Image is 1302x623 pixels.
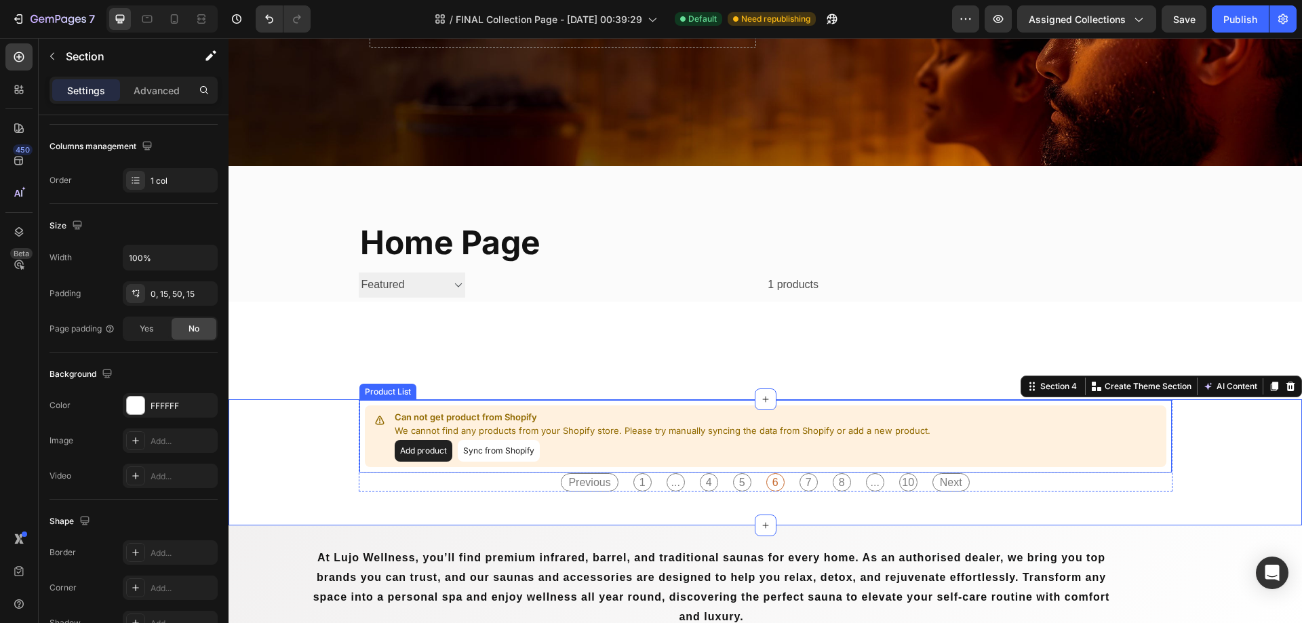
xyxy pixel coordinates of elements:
span: Default [688,13,717,25]
div: Open Intercom Messenger [1256,557,1288,589]
span: Assigned Collections [1029,12,1126,26]
span: ... [438,435,456,454]
span: 4 [471,435,490,454]
button: Save [1162,5,1206,33]
span: / [450,12,453,26]
div: Border [50,546,76,559]
div: Padding [50,287,81,300]
div: Add... [151,582,214,595]
span: Previous [332,435,389,454]
div: Publish [1223,12,1257,26]
div: Columns management [50,138,155,156]
span: 10 [671,435,689,454]
div: Size [50,217,85,235]
div: Product List [134,348,185,360]
span: 7 [571,435,589,454]
div: 1 products [237,230,591,264]
button: Assigned Collections [1017,5,1156,33]
p: 7 [89,11,95,27]
div: Add... [151,470,214,483]
span: 8 [604,435,623,454]
button: 7 [5,5,101,33]
p: Settings [67,83,105,98]
span: 1 [405,435,423,454]
p: We cannot find any products from your Shopify store. Please try manually syncing the data from Sh... [166,386,702,400]
span: No [189,323,199,335]
p: Advanced [134,83,180,98]
p: Create Theme Section [876,342,963,355]
div: Color [50,399,71,411]
span: FINAL Collection Page - [DATE] 00:39:29 [456,12,642,26]
div: Order [50,174,72,186]
span: Save [1173,14,1196,25]
span: Need republishing [741,13,810,25]
div: 1 col [151,175,214,187]
div: Video [50,470,71,482]
div: Add... [151,547,214,559]
div: 0, 15, 50, 15 [151,288,214,300]
button: AI Content [972,340,1031,357]
strong: At Lujo Wellness, you’ll find premium infrared, barrel, and traditional saunas for every home. As... [85,514,882,584]
button: Add product [166,402,224,424]
div: Beta [10,248,33,259]
span: 6 [538,435,556,454]
div: Corner [50,582,77,594]
span: Next [704,435,741,454]
div: FFFFFF [151,400,214,412]
iframe: Design area [229,38,1302,623]
div: Width [50,252,72,264]
div: Image [50,435,73,447]
span: 5 [505,435,523,454]
button: Publish [1212,5,1269,33]
button: Sync from Shopify [229,402,311,424]
span: ... [637,435,656,454]
div: Section 4 [809,342,851,355]
p: Section [66,48,177,64]
div: Background [50,365,115,384]
input: Auto [123,245,217,270]
div: Page padding [50,323,115,335]
span: Yes [140,323,153,335]
div: Undo/Redo [256,5,311,33]
p: Can not get product from Shopify [166,373,702,386]
div: 450 [13,144,33,155]
div: Shape [50,513,93,531]
div: Add... [151,435,214,447]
